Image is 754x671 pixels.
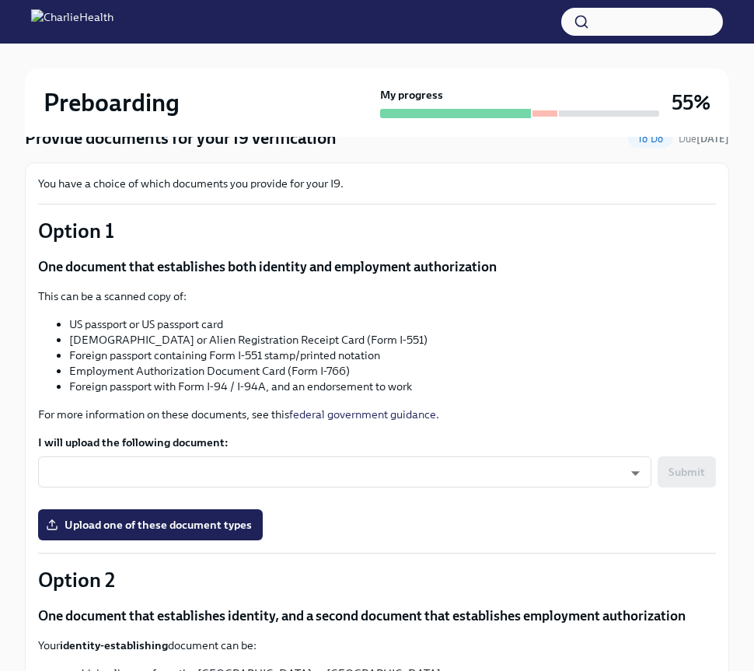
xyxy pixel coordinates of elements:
[38,456,651,488] div: ​
[38,407,716,422] p: For more information on these documents, see this .
[69,348,716,363] li: Foreign passport containing Form I-551 stamp/printed notation
[60,638,168,652] strong: identity-establishing
[38,288,716,304] p: This can be a scanned copy of:
[38,509,263,540] label: Upload one of these document types
[38,217,716,245] p: Option 1
[380,87,443,103] strong: My progress
[69,316,716,332] li: US passport or US passport card
[38,638,716,653] p: Your document can be:
[49,517,252,533] span: Upload one of these document types
[289,407,436,421] a: federal government guidance
[31,9,113,34] img: CharlieHealth
[44,87,180,118] h2: Preboarding
[38,257,716,276] p: One document that establishes both identity and employment authorization
[696,133,729,145] strong: [DATE]
[38,606,716,625] p: One document that establishes identity, and a second document that establishes employment authori...
[38,566,716,594] p: Option 2
[679,133,729,145] span: Due
[628,133,672,145] span: To Do
[672,89,710,117] h3: 55%
[69,379,716,394] li: Foreign passport with Form I-94 / I-94A, and an endorsement to work
[679,131,729,146] span: August 30th, 2025 09:00
[38,435,716,450] label: I will upload the following document:
[69,363,716,379] li: Employment Authorization Document Card (Form I-766)
[69,332,716,348] li: [DEMOGRAPHIC_DATA] or Alien Registration Receipt Card (Form I-551)
[38,176,716,191] p: You have a choice of which documents you provide for your I9.
[25,127,337,150] h4: Provide documents for your I9 verification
